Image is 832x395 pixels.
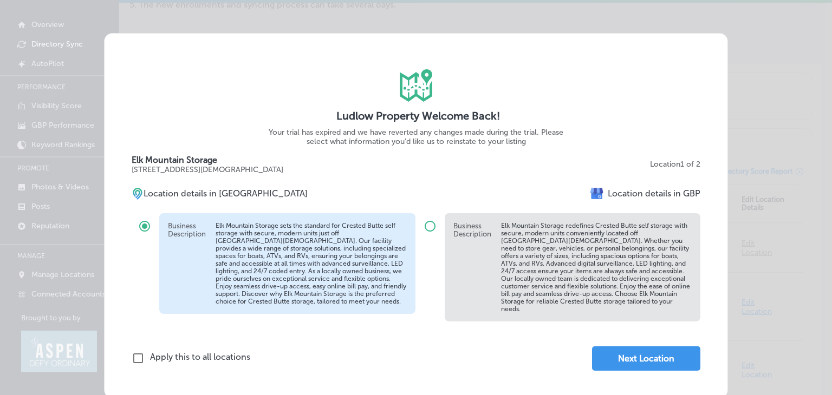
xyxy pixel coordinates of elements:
p: Elk Mountain Storage redefines Crested Butte self storage with secure, modern units conveniently ... [501,222,692,313]
p: Location details in [GEOGRAPHIC_DATA] [144,188,308,199]
h5: Business Description [453,222,501,313]
p: Your trial has expired and we have reverted any changes made during the trial. Please select what... [268,128,564,146]
p: Apply this to all locations [150,352,250,365]
button: Next Location [592,346,700,371]
p: Location details in GBP [608,188,700,199]
img: e7ababfa220611ac49bdb491a11684a6.png [586,183,608,205]
p: Location 1 of 2 [650,160,700,169]
p: Elk Mountain Storage [132,155,283,165]
p: Elk Mountain Storage sets the standard for Crested Butte self storage with secure, modern units j... [216,222,406,305]
h5: Business Description [168,222,216,305]
img: cba84b02adce74ede1fb4a8549a95eca.png [132,188,144,200]
label: Ludlow Property Welcome Back! [336,109,500,122]
p: [STREET_ADDRESS][DEMOGRAPHIC_DATA] [132,165,283,174]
